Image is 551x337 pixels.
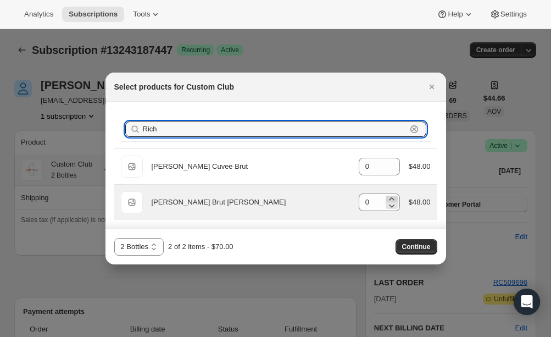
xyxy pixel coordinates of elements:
[483,7,533,22] button: Settings
[409,124,420,135] button: Clear
[24,10,53,19] span: Analytics
[424,79,439,95] button: Close
[409,161,431,172] div: $48.00
[18,7,60,22] button: Analytics
[448,10,463,19] span: Help
[114,81,235,92] h2: Select products for Custom Club
[168,241,233,252] div: 2 of 2 items - $70.00
[396,239,437,255] button: Continue
[500,10,527,19] span: Settings
[152,197,350,208] div: [PERSON_NAME] Brut [PERSON_NAME]
[514,289,540,315] div: Open Intercom Messenger
[430,7,480,22] button: Help
[62,7,124,22] button: Subscriptions
[152,161,350,172] div: [PERSON_NAME] Cuvee Brut
[69,10,118,19] span: Subscriptions
[143,121,407,137] input: Search products
[409,197,431,208] div: $48.00
[402,242,431,251] span: Continue
[126,7,168,22] button: Tools
[133,10,150,19] span: Tools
